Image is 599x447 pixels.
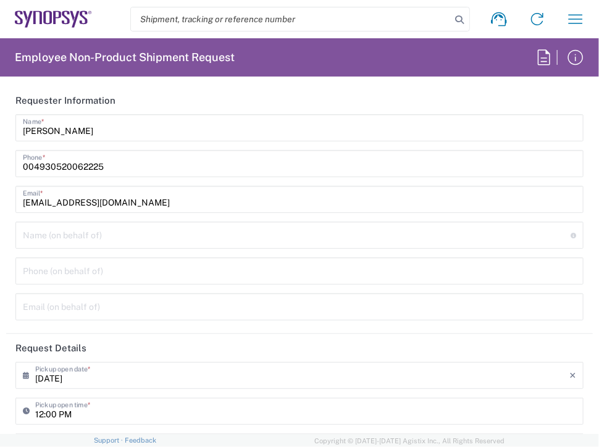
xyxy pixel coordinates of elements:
[131,7,451,31] input: Shipment, tracking or reference number
[15,342,86,354] h2: Request Details
[15,50,235,65] h2: Employee Non-Product Shipment Request
[569,366,576,385] i: ×
[125,437,156,444] a: Feedback
[94,437,125,444] a: Support
[15,94,115,107] h2: Requester Information
[315,435,505,446] span: Copyright © [DATE]-[DATE] Agistix Inc., All Rights Reserved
